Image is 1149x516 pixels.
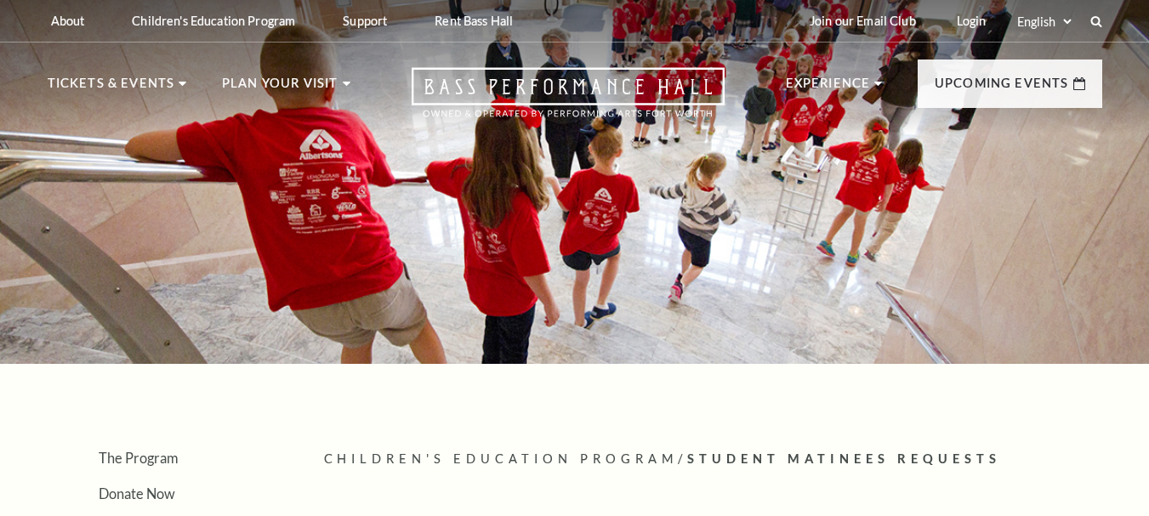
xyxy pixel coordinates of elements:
[99,450,178,466] a: The Program
[222,73,338,104] p: Plan Your Visit
[51,14,85,28] p: About
[343,14,387,28] p: Support
[435,14,513,28] p: Rent Bass Hall
[99,485,175,502] a: Donate Now
[687,451,1001,466] span: Student Matinees Requests
[324,451,679,466] span: Children's Education Program
[1014,14,1074,30] select: Select:
[132,14,295,28] p: Children's Education Program
[48,73,175,104] p: Tickets & Events
[935,73,1069,104] p: Upcoming Events
[324,449,1102,470] p: /
[786,73,871,104] p: Experience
